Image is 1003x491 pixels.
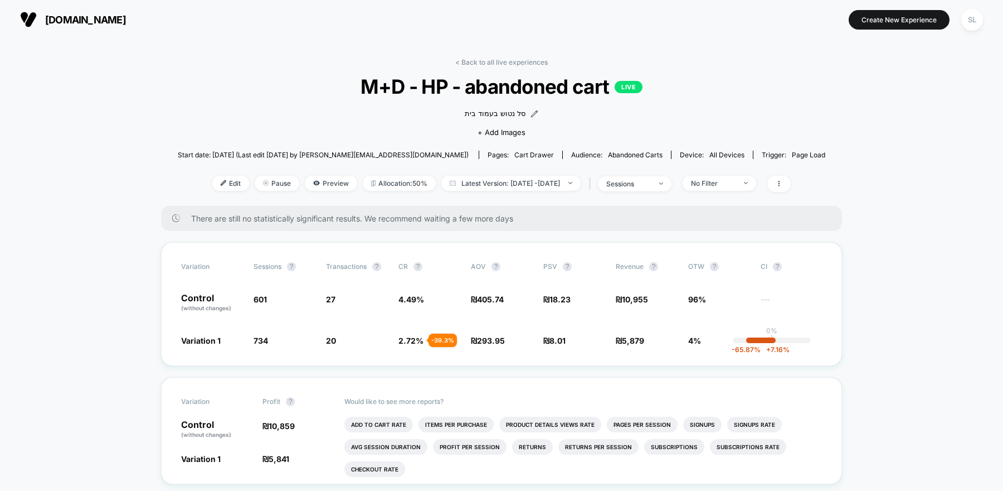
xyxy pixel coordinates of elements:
span: 8.01 [549,336,566,345]
span: ₪ [471,336,505,345]
img: edit [221,180,226,186]
li: Items Per Purchase [418,417,494,432]
button: Create New Experience [849,10,950,30]
button: SL [958,8,986,31]
span: AOV [471,262,486,271]
button: [DOMAIN_NAME] [17,11,129,28]
li: Avg Session Duration [344,439,427,455]
span: + [766,345,771,354]
span: 10,859 [269,421,295,431]
button: ? [287,262,296,271]
p: Control [181,293,242,312]
span: cart drawer [514,151,554,159]
span: ₪ [471,295,504,304]
div: - 39.3 % [429,334,457,347]
span: There are still no statistically significant results. We recommend waiting a few more days [191,214,820,223]
span: --- [761,296,822,312]
span: Page Load [792,151,825,159]
span: 20 [326,336,336,345]
button: ? [649,262,658,271]
img: calendar [450,180,456,186]
span: סל נטוש בעמוד בית [465,108,528,119]
li: Pages Per Session [607,417,678,432]
span: Variation [181,397,242,406]
span: + Add Images [478,128,525,137]
span: ₪ [262,421,295,431]
span: Preview [305,176,357,191]
span: Sessions [254,262,281,271]
span: Variation 1 [181,454,221,464]
li: Add To Cart Rate [344,417,413,432]
div: SL [961,9,983,31]
button: ? [286,397,295,406]
button: ? [710,262,719,271]
img: end [744,182,748,184]
span: Variation 1 [181,336,221,345]
a: < Back to all live experiences [455,58,548,66]
span: Pause [255,176,299,191]
span: -65.87 % [732,345,761,354]
li: Returns Per Session [558,439,639,455]
p: Control [181,420,251,439]
li: Subscriptions Rate [710,439,786,455]
span: 601 [254,295,267,304]
span: Variation [181,262,242,271]
span: 2.72 % [398,336,423,345]
span: Revenue [616,262,644,271]
li: Signups [683,417,722,432]
div: sessions [606,180,651,188]
span: 405.74 [477,295,504,304]
span: 18.23 [549,295,571,304]
li: Product Details Views Rate [499,417,601,432]
span: Start date: [DATE] (Last edit [DATE] by [PERSON_NAME][EMAIL_ADDRESS][DOMAIN_NAME]) [178,151,469,159]
p: | [771,335,773,343]
button: ? [563,262,572,271]
span: 734 [254,336,268,345]
button: ? [773,262,782,271]
span: 4% [688,336,701,345]
span: ₪ [616,295,648,304]
span: Allocation: 50% [363,176,436,191]
li: Profit Per Session [433,439,507,455]
button: ? [372,262,381,271]
span: (without changes) [181,431,231,438]
span: Device: [671,151,753,159]
img: end [263,180,269,186]
li: Subscriptions [644,439,704,455]
li: Signups Rate [727,417,782,432]
p: 0% [766,326,777,335]
span: ₪ [543,336,566,345]
span: (without changes) [181,305,231,311]
span: 7.16 % [761,345,790,354]
span: Transactions [326,262,367,271]
img: rebalance [371,180,376,186]
img: end [568,182,572,184]
span: [DOMAIN_NAME] [45,14,126,26]
span: OTW [688,262,749,271]
span: 27 [326,295,335,304]
div: No Filter [691,179,736,187]
span: 293.95 [477,336,505,345]
img: end [659,182,663,185]
span: ₪ [616,336,644,345]
div: Audience: [571,151,663,159]
span: 5,879 [622,336,644,345]
span: ₪ [262,454,289,464]
button: ? [413,262,422,271]
span: | [586,176,598,192]
span: Latest Version: [DATE] - [DATE] [441,176,581,191]
div: Trigger: [762,151,825,159]
span: CI [761,262,822,271]
span: Abandoned Carts [608,151,663,159]
span: Edit [212,176,249,191]
img: Visually logo [20,11,37,28]
span: ₪ [543,295,571,304]
span: 10,955 [622,295,648,304]
div: Pages: [488,151,554,159]
span: M+D - HP - abandoned cart [210,75,792,98]
p: Would like to see more reports? [344,397,822,406]
button: ? [491,262,500,271]
span: Profit [262,397,280,406]
span: all devices [709,151,744,159]
li: Returns [512,439,553,455]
